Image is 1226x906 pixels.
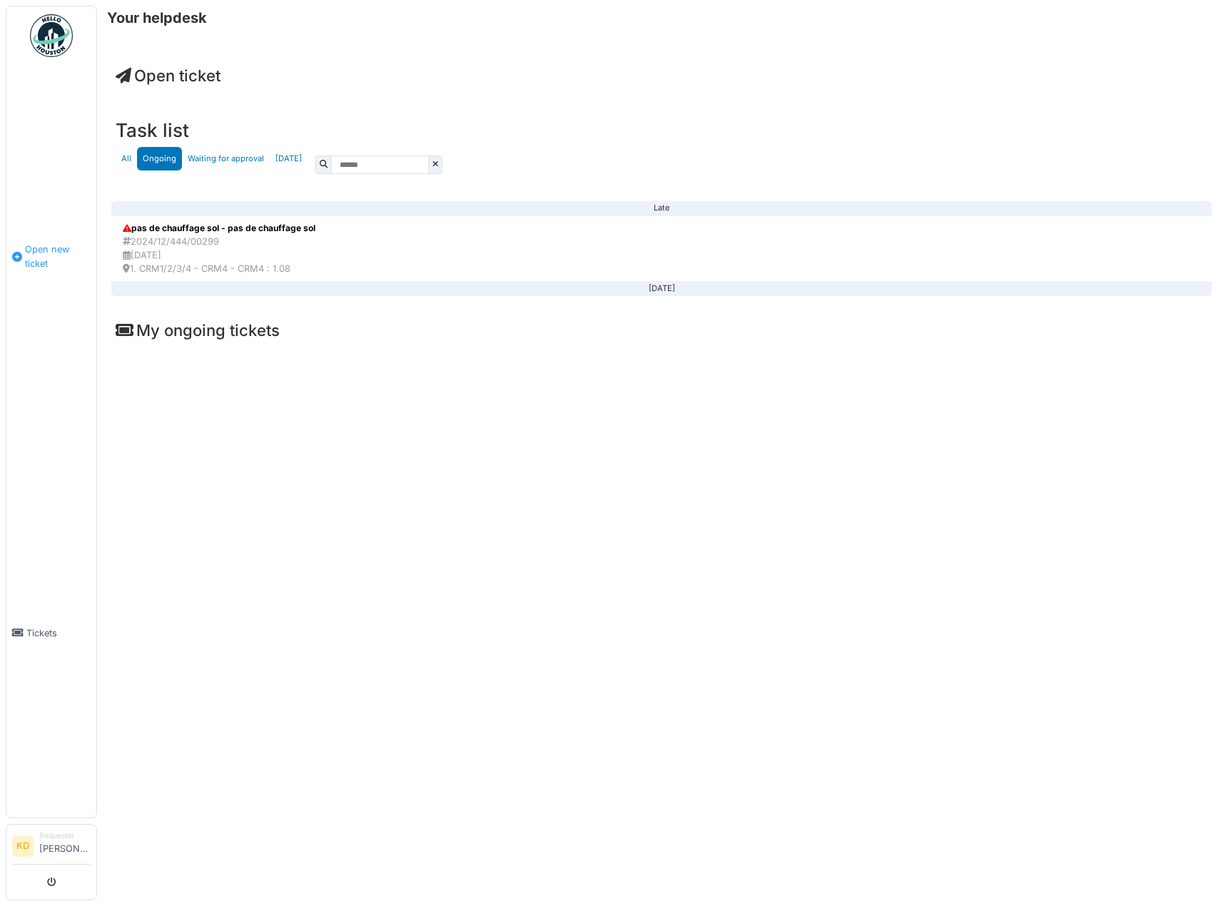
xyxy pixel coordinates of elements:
[137,147,182,170] a: Ongoing
[123,288,1200,290] div: [DATE]
[116,147,137,170] a: All
[182,147,270,170] a: Waiting for approval
[26,626,91,640] span: Tickets
[107,9,207,26] h6: Your helpdesk
[6,448,96,818] a: Tickets
[123,235,315,276] div: 2024/12/444/00299 [DATE] 1. CRM1/2/3/4 - CRM4 - CRM4 : 1.08
[116,119,1207,141] h3: Task list
[123,222,315,235] div: pas de chauffage sol - pas de chauffage sol
[39,830,91,841] div: Requester
[116,66,221,85] a: Open ticket
[12,835,34,857] li: KD
[116,321,1207,340] h4: My ongoing tickets
[39,830,91,861] li: [PERSON_NAME]
[6,65,96,448] a: Open new ticket
[111,215,1212,283] a: pas de chauffage sol - pas de chauffage sol 2024/12/444/00299 [DATE] 1. CRM1/2/3/4 - CRM4 - CRM4 ...
[30,14,73,57] img: Badge_color-CXgf-gQk.svg
[25,243,91,270] span: Open new ticket
[270,147,308,170] a: [DATE]
[123,208,1200,209] div: Late
[12,830,91,865] a: KD Requester[PERSON_NAME]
